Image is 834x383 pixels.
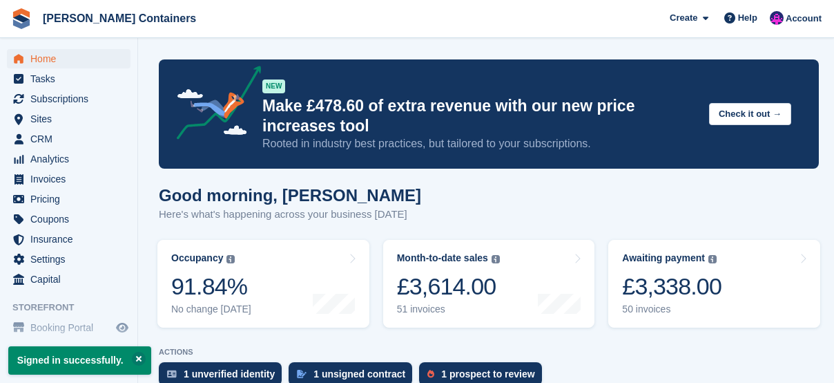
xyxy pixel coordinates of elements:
[157,240,369,328] a: Occupancy 91.84% No change [DATE]
[11,8,32,29] img: stora-icon-8386f47178a22dfd0bd8f6a31ec36ba5ce8667c1dd55bd0f319d3a0aa187defe.svg
[30,149,113,169] span: Analytics
[171,252,223,264] div: Occupancy
[622,303,721,315] div: 50 invoices
[622,272,721,301] div: £3,338.00
[397,272,500,301] div: £3,614.00
[262,96,698,136] p: Make £478.60 of extra revenue with our new price increases tool
[30,169,113,189] span: Invoices
[7,270,130,289] a: menu
[7,189,130,209] a: menu
[159,186,421,205] h1: Good morning, [PERSON_NAME]
[12,301,137,315] span: Storefront
[30,270,113,289] span: Capital
[7,149,130,169] a: menu
[30,230,113,249] span: Insurance
[30,250,113,269] span: Settings
[397,252,488,264] div: Month-to-date sales
[159,207,421,223] p: Here's what's happening across your business [DATE]
[670,11,697,25] span: Create
[37,7,202,30] a: [PERSON_NAME] Containers
[114,319,130,336] a: Preview store
[30,69,113,88] span: Tasks
[608,240,820,328] a: Awaiting payment £3,338.00 50 invoices
[709,103,791,126] button: Check it out →
[226,255,235,263] img: icon-info-grey-7440780725fd019a000dd9b08b2336e03edf1995a4989e88bcd33f0948082b44.svg
[7,318,130,337] a: menu
[7,69,130,88] a: menu
[7,209,130,229] a: menu
[30,189,113,209] span: Pricing
[30,109,113,129] span: Sites
[171,272,251,301] div: 91.84%
[492,255,500,263] img: icon-info-grey-7440780725fd019a000dd9b08b2336e03edf1995a4989e88bcd33f0948082b44.svg
[622,252,705,264] div: Awaiting payment
[383,240,595,328] a: Month-to-date sales £3,614.00 51 invoices
[30,129,113,149] span: CRM
[397,303,500,315] div: 51 invoices
[441,368,534,380] div: 1 prospect to review
[770,11,784,25] img: Claire Wilson
[313,368,405,380] div: 1 unsigned contract
[7,89,130,109] a: menu
[30,49,113,68] span: Home
[7,49,130,68] a: menu
[30,89,113,109] span: Subscriptions
[262,80,285,93] div: NEW
[786,12,822,26] span: Account
[167,370,177,378] img: verify_identity-adf6edd0f0f0b5bbfe63781bf79b02c33cf7c696d77639b501bdc392416b5a36.svg
[262,136,698,151] p: Rooted in industry best practices, but tailored to your subscriptions.
[8,346,151,375] p: Signed in successfully.
[738,11,757,25] span: Help
[7,250,130,269] a: menu
[708,255,717,263] img: icon-info-grey-7440780725fd019a000dd9b08b2336e03edf1995a4989e88bcd33f0948082b44.svg
[7,109,130,129] a: menu
[7,230,130,249] a: menu
[184,368,275,380] div: 1 unverified identity
[427,370,434,378] img: prospect-51fa495bee0391a8d652442698ab0144808aea92771e9ea1ae160a38d050c398.svg
[297,370,307,378] img: contract_signature_icon-13c848040528278c33f63329250d36e43548de30e8caae1d1a13099fd9432cc5.svg
[171,303,251,315] div: No change [DATE]
[159,348,819,357] p: ACTIONS
[30,318,113,337] span: Booking Portal
[30,209,113,229] span: Coupons
[7,129,130,149] a: menu
[165,66,262,144] img: price-adjustments-announcement-icon-8257ccfd72463d97f412b2fc003d46551f7dbcb40ab6d574587a9cd5c0d94...
[7,169,130,189] a: menu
